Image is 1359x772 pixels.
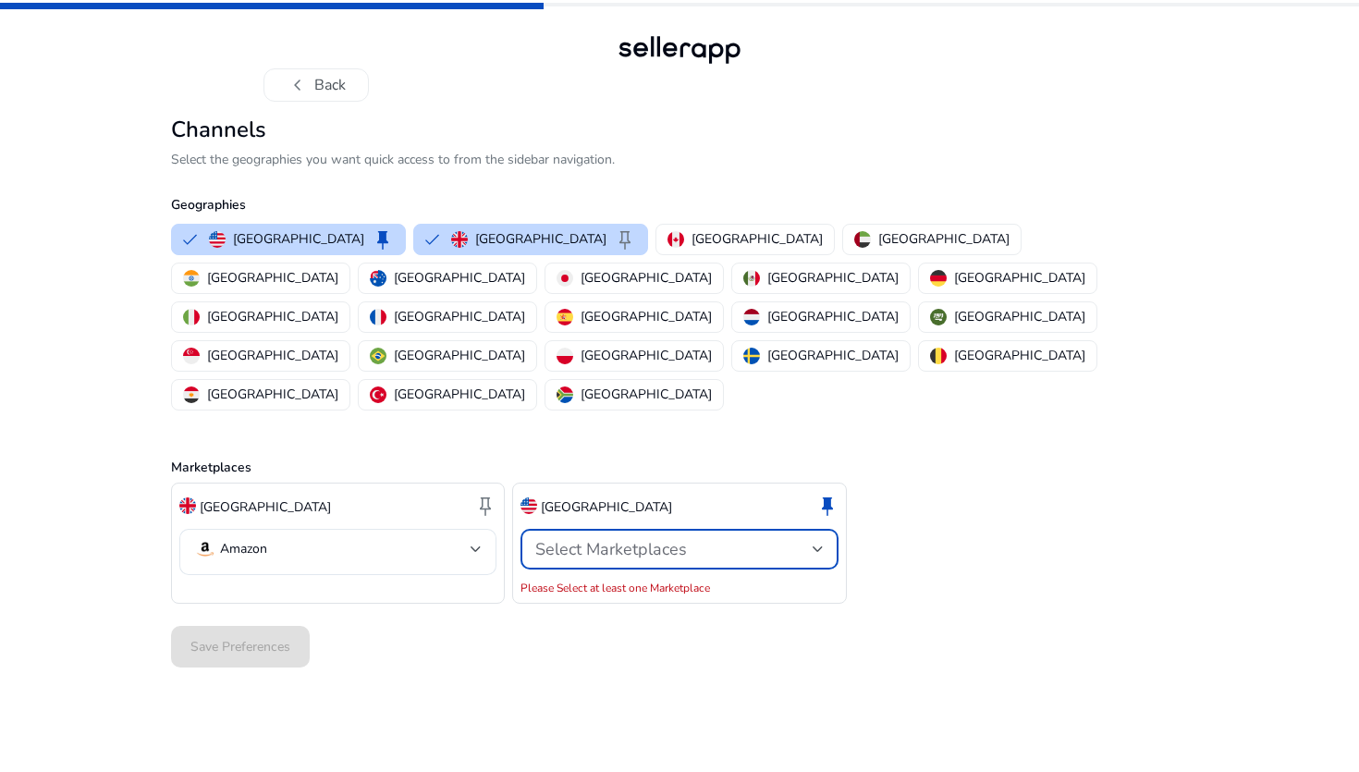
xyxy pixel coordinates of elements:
p: [GEOGRAPHIC_DATA] [954,268,1085,288]
img: ae.svg [854,231,871,248]
button: chevron_leftBack [263,68,369,102]
p: [GEOGRAPHIC_DATA] [394,346,525,365]
p: Geographies [171,195,1188,214]
img: in.svg [183,270,200,287]
mat-error: Please Select at least one Marketplace [520,577,838,595]
p: [GEOGRAPHIC_DATA] [394,268,525,288]
img: eg.svg [183,386,200,403]
span: keep [614,228,636,251]
img: us.svg [209,231,226,248]
p: [GEOGRAPHIC_DATA] [207,346,338,365]
img: jp.svg [557,270,573,287]
p: [GEOGRAPHIC_DATA] [475,229,606,249]
span: keep [474,495,496,517]
p: [GEOGRAPHIC_DATA] [394,307,525,326]
p: [GEOGRAPHIC_DATA] [200,497,331,517]
span: keep [816,495,839,517]
img: pl.svg [557,348,573,364]
h2: Channels [171,116,1188,143]
p: [GEOGRAPHIC_DATA] [581,346,712,365]
img: sg.svg [183,348,200,364]
img: be.svg [930,348,947,364]
p: [GEOGRAPHIC_DATA] [954,307,1085,326]
img: uk.svg [451,231,468,248]
p: [GEOGRAPHIC_DATA] [581,385,712,404]
p: [GEOGRAPHIC_DATA] [207,385,338,404]
img: ca.svg [667,231,684,248]
p: [GEOGRAPHIC_DATA] [581,307,712,326]
img: it.svg [183,309,200,325]
img: se.svg [743,348,760,364]
span: Select Marketplaces [535,538,687,560]
img: tr.svg [370,386,386,403]
img: br.svg [370,348,386,364]
img: za.svg [557,386,573,403]
p: [GEOGRAPHIC_DATA] [207,307,338,326]
p: [GEOGRAPHIC_DATA] [394,385,525,404]
p: [GEOGRAPHIC_DATA] [954,346,1085,365]
img: amazon.svg [194,538,216,560]
p: [GEOGRAPHIC_DATA] [233,229,364,249]
span: keep [372,228,394,251]
p: [GEOGRAPHIC_DATA] [767,307,899,326]
img: nl.svg [743,309,760,325]
p: [GEOGRAPHIC_DATA] [767,268,899,288]
p: Select the geographies you want quick access to from the sidebar navigation. [171,150,1188,169]
img: mx.svg [743,270,760,287]
img: uk.svg [179,497,196,514]
p: [GEOGRAPHIC_DATA] [878,229,1010,249]
img: de.svg [930,270,947,287]
p: [GEOGRAPHIC_DATA] [207,268,338,288]
img: us.svg [520,497,537,514]
img: fr.svg [370,309,386,325]
p: [GEOGRAPHIC_DATA] [581,268,712,288]
img: au.svg [370,270,386,287]
img: sa.svg [930,309,947,325]
p: [GEOGRAPHIC_DATA] [767,346,899,365]
p: Marketplaces [171,458,1188,477]
p: Amazon [220,541,267,558]
p: [GEOGRAPHIC_DATA] [541,497,672,517]
p: [GEOGRAPHIC_DATA] [692,229,823,249]
img: es.svg [557,309,573,325]
span: chevron_left [287,74,309,96]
